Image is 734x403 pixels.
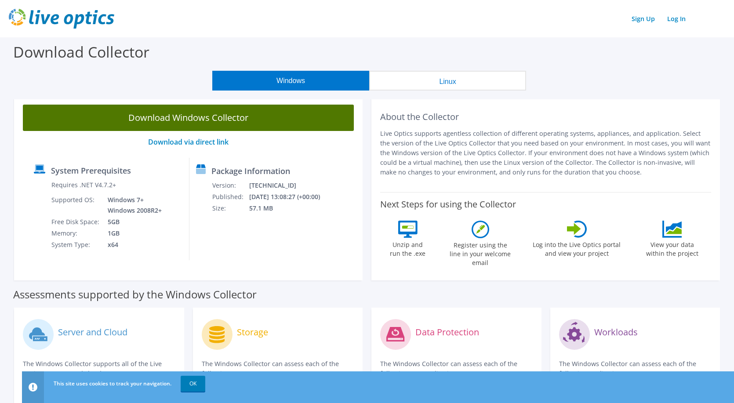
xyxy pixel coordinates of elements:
[380,359,533,378] p: The Windows Collector can assess each of the following DPS applications.
[101,194,164,216] td: Windows 7+ Windows 2008R2+
[202,359,354,378] p: The Windows Collector can assess each of the following storage systems.
[212,71,369,91] button: Windows
[148,137,229,147] a: Download via direct link
[380,199,516,210] label: Next Steps for using the Collector
[627,12,659,25] a: Sign Up
[380,129,711,177] p: Live Optics supports agentless collection of different operating systems, appliances, and applica...
[9,9,114,29] img: live_optics_svg.svg
[51,239,101,251] td: System Type:
[415,328,479,337] label: Data Protection
[388,238,428,258] label: Unzip and run the .exe
[249,180,331,191] td: [TECHNICAL_ID]
[532,238,621,258] label: Log into the Live Optics portal and view your project
[23,105,354,131] a: Download Windows Collector
[181,376,205,392] a: OK
[640,238,704,258] label: View your data within the project
[663,12,690,25] a: Log In
[101,216,164,228] td: 5GB
[212,203,249,214] td: Size:
[237,328,268,337] label: Storage
[58,328,127,337] label: Server and Cloud
[13,42,149,62] label: Download Collector
[51,181,116,189] label: Requires .NET V4.7.2+
[594,328,638,337] label: Workloads
[380,112,711,122] h2: About the Collector
[54,380,171,387] span: This site uses cookies to track your navigation.
[101,239,164,251] td: x64
[212,191,249,203] td: Published:
[13,290,257,299] label: Assessments supported by the Windows Collector
[51,228,101,239] td: Memory:
[249,191,331,203] td: [DATE] 13:08:27 (+00:00)
[51,216,101,228] td: Free Disk Space:
[101,228,164,239] td: 1GB
[249,203,331,214] td: 57.1 MB
[23,359,175,378] p: The Windows Collector supports all of the Live Optics compute and cloud assessments.
[51,166,131,175] label: System Prerequisites
[369,71,526,91] button: Linux
[447,238,513,267] label: Register using the line in your welcome email
[211,167,290,175] label: Package Information
[559,359,712,378] p: The Windows Collector can assess each of the following applications.
[51,194,101,216] td: Supported OS:
[212,180,249,191] td: Version:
